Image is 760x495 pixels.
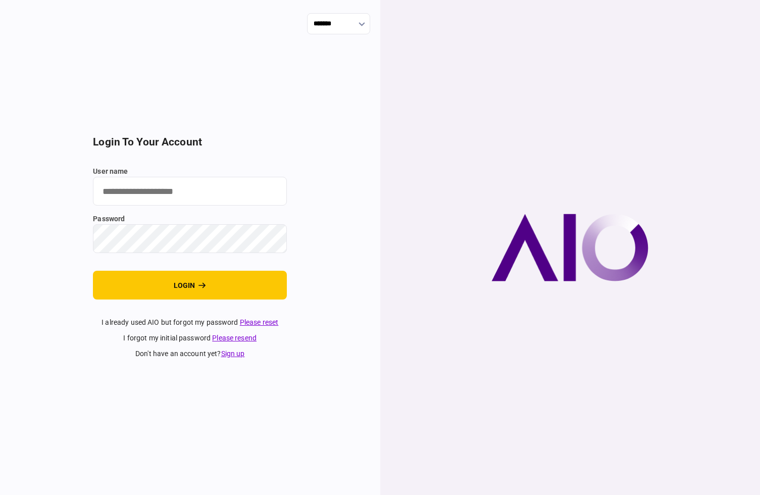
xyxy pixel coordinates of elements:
[93,271,287,300] button: login
[93,317,287,328] div: I already used AIO but forgot my password
[93,166,287,177] label: user name
[93,333,287,343] div: I forgot my initial password
[93,224,287,253] input: password
[212,334,257,342] a: Please resend
[93,214,287,224] label: password
[93,177,287,206] input: user name
[93,136,287,148] h2: login to your account
[221,350,245,358] a: Sign up
[240,318,279,326] a: Please reset
[93,349,287,359] div: don't have an account yet ?
[491,214,648,281] img: AIO company logo
[307,13,370,34] input: show language options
